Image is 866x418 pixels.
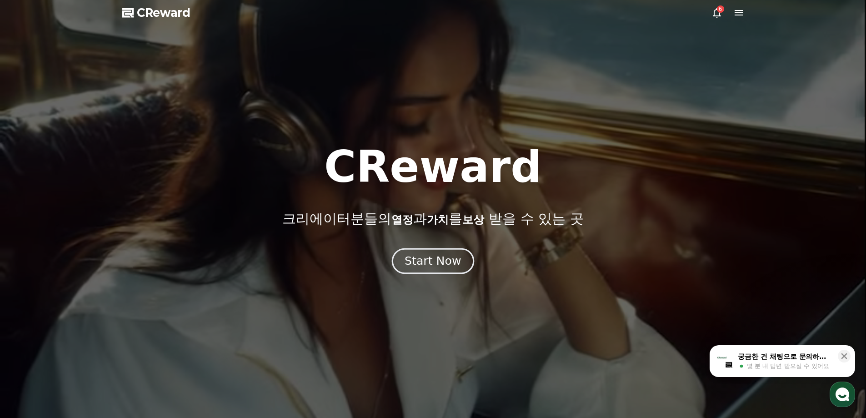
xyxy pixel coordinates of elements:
[122,5,190,20] a: CReward
[392,248,474,274] button: Start Now
[83,302,94,310] span: 대화
[3,288,60,311] a: 홈
[405,253,461,269] div: Start Now
[282,211,583,227] p: 크리에이터분들의 과 를 받을 수 있는 곳
[29,302,34,309] span: 홈
[711,7,722,18] a: 6
[462,213,484,226] span: 보상
[427,213,449,226] span: 가치
[394,258,472,267] a: Start Now
[140,302,151,309] span: 설정
[137,5,190,20] span: CReward
[117,288,175,311] a: 설정
[717,5,724,13] div: 6
[60,288,117,311] a: 대화
[391,213,413,226] span: 열정
[324,145,542,189] h1: CReward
